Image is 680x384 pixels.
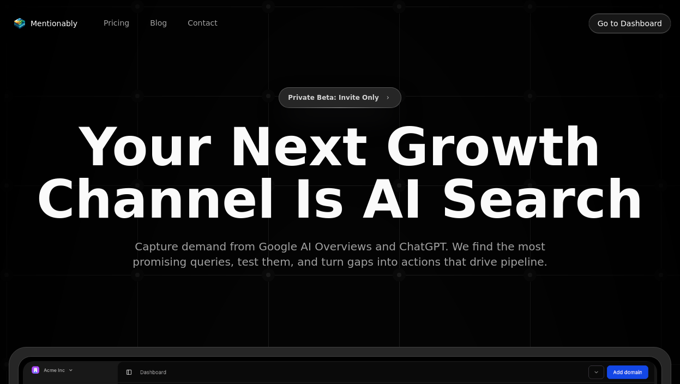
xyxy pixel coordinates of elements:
[141,15,176,32] a: Blog
[131,239,550,269] span: Capture demand from Google AI Overviews and ChatGPT. We find the most promising queries, test the...
[9,16,82,31] a: Mentionably
[279,87,401,108] button: Private Beta: Invite Only
[26,121,654,226] span: Your Next Growth Channel Is AI Search
[179,15,226,32] a: Contact
[588,13,671,34] button: Go to Dashboard
[288,91,379,104] span: Private Beta: Invite Only
[95,15,138,32] a: Pricing
[31,18,77,29] span: Mentionably
[13,18,26,29] img: Mentionably logo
